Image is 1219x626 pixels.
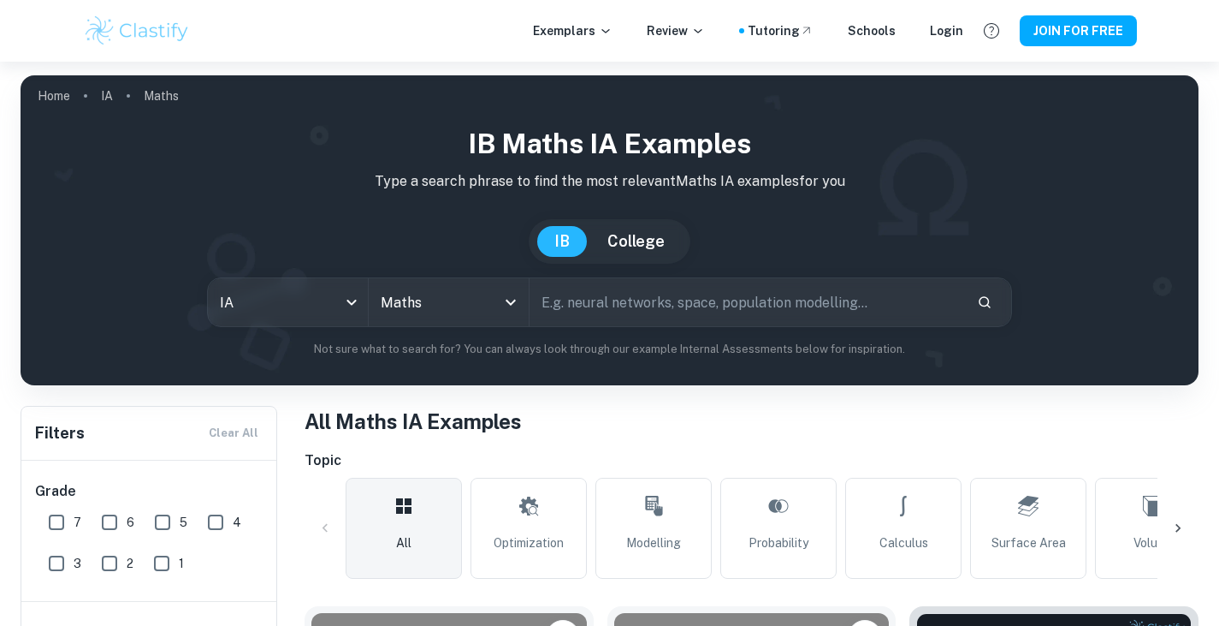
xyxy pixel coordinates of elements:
a: Tutoring [748,21,814,40]
p: Not sure what to search for? You can always look through our example Internal Assessments below f... [34,341,1185,358]
p: Exemplars [533,21,612,40]
p: Review [647,21,705,40]
button: Search [970,288,999,317]
span: 5 [180,513,187,532]
button: College [590,226,682,257]
span: 4 [233,513,241,532]
h1: All Maths IA Examples [305,406,1198,437]
span: 6 [127,513,134,532]
img: Clastify logo [83,14,192,48]
span: 1 [179,554,184,573]
a: Schools [848,21,896,40]
input: E.g. neural networks, space, population modelling... [530,278,964,326]
div: IA [208,278,368,326]
button: Help and Feedback [977,16,1006,45]
button: JOIN FOR FREE [1020,15,1137,46]
h6: Topic [305,450,1198,471]
p: Type a search phrase to find the most relevant Maths IA examples for you [34,171,1185,192]
h6: Grade [35,481,264,502]
span: 3 [74,554,81,573]
button: Open [499,290,523,314]
span: 7 [74,513,81,532]
button: IB [537,226,587,257]
span: Surface Area [991,534,1066,552]
a: Home [38,84,70,108]
span: Modelling [626,534,681,552]
img: profile cover [21,75,1198,385]
span: Calculus [879,534,928,552]
a: Login [930,21,963,40]
span: Probability [749,534,808,552]
h6: Filters [35,421,85,445]
span: Optimization [494,534,564,552]
h1: IB Maths IA examples [34,123,1185,164]
a: IA [101,84,113,108]
span: All [396,534,411,552]
p: Maths [144,86,179,105]
span: Volume [1133,534,1174,552]
span: 2 [127,554,133,573]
